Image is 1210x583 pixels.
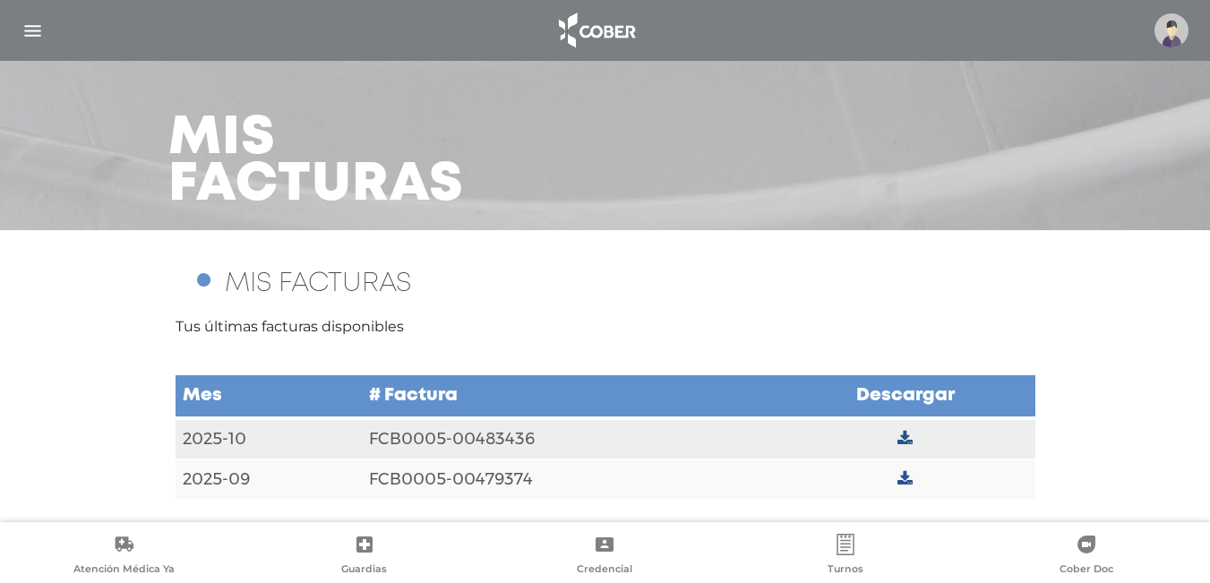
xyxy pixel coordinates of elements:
[176,459,363,500] td: 2025-09
[485,534,725,579] a: Credencial
[776,374,1034,418] td: Descargar
[549,9,643,52] img: logo_cober_home-white.png
[225,271,411,296] span: MIS FACTURAS
[577,562,632,579] span: Credencial
[341,562,387,579] span: Guardias
[362,459,776,500] td: FCB0005-00479374
[176,374,363,418] td: Mes
[73,562,175,579] span: Atención Médica Ya
[1154,13,1189,47] img: profile-placeholder.svg
[362,418,776,459] td: FCB0005-00483436
[176,418,363,459] td: 2025-10
[725,534,966,579] a: Turnos
[245,534,485,579] a: Guardias
[176,316,1035,338] p: Tus últimas facturas disponibles
[362,374,776,418] td: # Factura
[828,562,863,579] span: Turnos
[21,20,44,42] img: Cober_menu-lines-white.svg
[4,534,245,579] a: Atención Médica Ya
[168,116,464,209] h3: Mis facturas
[1060,562,1113,579] span: Cober Doc
[965,534,1206,579] a: Cober Doc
